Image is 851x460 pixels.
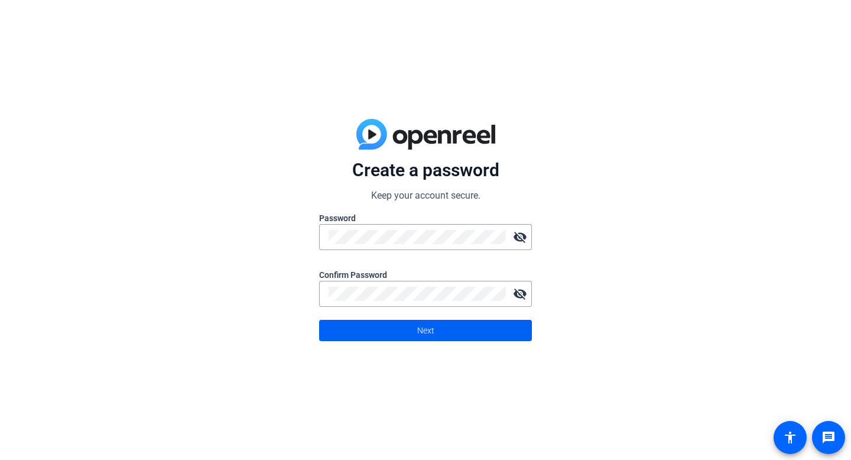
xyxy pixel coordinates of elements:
p: Keep your account secure. [319,189,532,203]
mat-icon: message [821,430,836,445]
img: blue-gradient.svg [356,119,495,150]
mat-icon: visibility_off [508,225,532,249]
mat-icon: accessibility [783,430,797,445]
p: Create a password [319,159,532,182]
label: Password [319,212,532,224]
label: Confirm Password [319,269,532,281]
mat-icon: visibility_off [508,282,532,306]
button: Next [319,320,532,341]
span: Next [417,319,434,342]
